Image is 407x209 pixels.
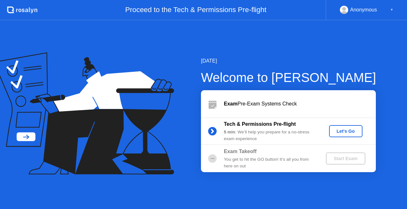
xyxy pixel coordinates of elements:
b: 5 min [224,130,235,134]
button: Let's Go [329,125,362,137]
b: Exam Takeoff [224,149,257,154]
div: Let's Go [332,129,360,134]
button: Start Exam [326,152,365,165]
div: Start Exam [328,156,362,161]
div: Pre-Exam Systems Check [224,100,376,108]
b: Tech & Permissions Pre-flight [224,121,296,127]
b: Exam [224,101,238,106]
div: ▼ [390,6,393,14]
div: [DATE] [201,57,376,65]
div: You get to hit the GO button! It’s all you from here on out [224,156,315,169]
div: Welcome to [PERSON_NAME] [201,68,376,87]
div: Anonymous [350,6,377,14]
div: : We’ll help you prepare for a no-stress exam experience [224,129,315,142]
